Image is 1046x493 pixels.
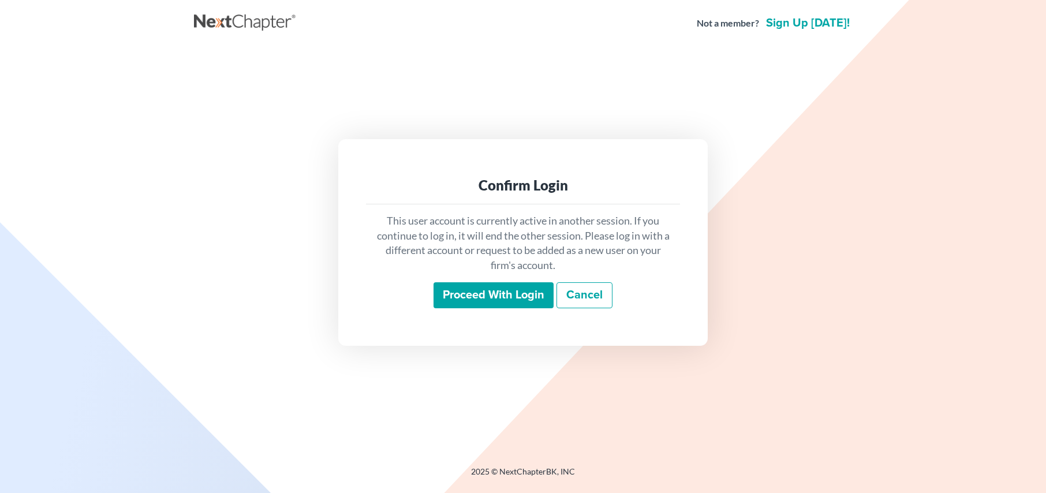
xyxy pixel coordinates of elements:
[764,17,852,29] a: Sign up [DATE]!
[697,17,759,30] strong: Not a member?
[194,466,852,487] div: 2025 © NextChapterBK, INC
[434,282,554,309] input: Proceed with login
[556,282,612,309] a: Cancel
[375,176,671,195] div: Confirm Login
[375,214,671,273] p: This user account is currently active in another session. If you continue to log in, it will end ...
